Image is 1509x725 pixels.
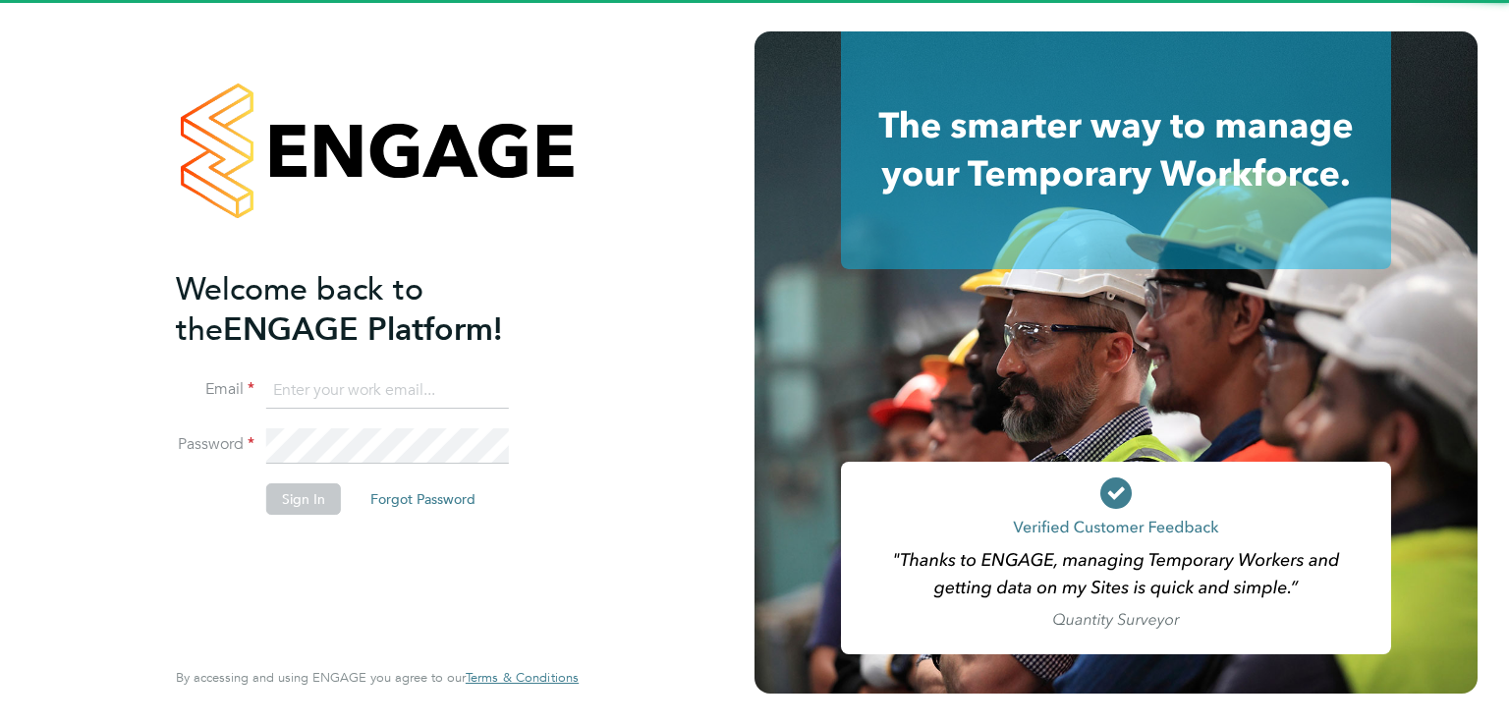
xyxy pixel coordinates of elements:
label: Email [176,379,254,400]
button: Forgot Password [355,483,491,515]
span: Welcome back to the [176,270,423,349]
label: Password [176,434,254,455]
span: Terms & Conditions [466,669,579,686]
a: Terms & Conditions [466,670,579,686]
input: Enter your work email... [266,373,509,409]
button: Sign In [266,483,341,515]
h2: ENGAGE Platform! [176,269,559,350]
span: By accessing and using ENGAGE you agree to our [176,669,579,686]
